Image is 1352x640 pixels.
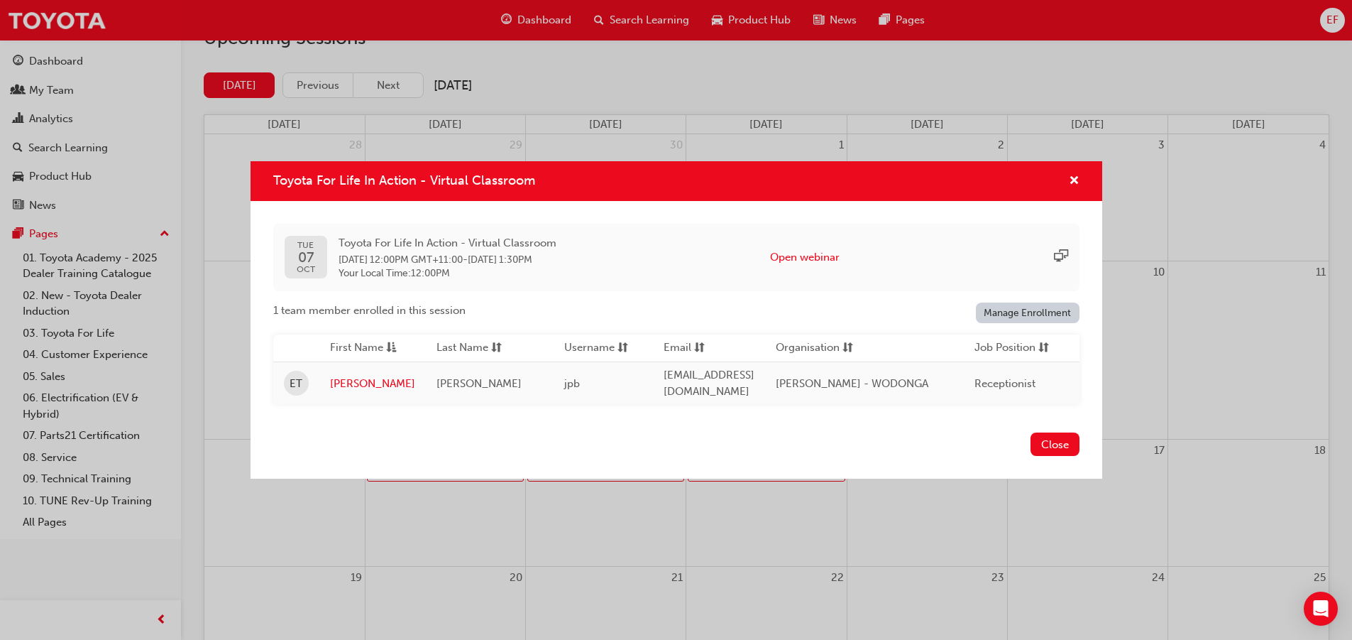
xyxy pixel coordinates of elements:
span: [PERSON_NAME] [436,377,522,390]
button: Close [1031,433,1079,456]
span: [EMAIL_ADDRESS][DOMAIN_NAME] [664,369,754,398]
span: sorting-icon [491,340,502,357]
span: 07 Oct 2025 12:00PM GMT+11:00 [339,254,463,266]
span: Receptionist [974,377,1035,390]
span: sorting-icon [617,340,628,357]
span: Your Local Time : 12:00PM [339,267,556,280]
span: [PERSON_NAME] - WODONGA [776,377,928,390]
div: - [339,235,556,280]
span: TUE [297,241,315,250]
button: Organisationsorting-icon [776,340,854,357]
button: cross-icon [1069,173,1079,190]
span: Email [664,340,691,357]
button: First Nameasc-icon [330,340,408,357]
div: Open Intercom Messenger [1304,592,1338,626]
span: jpb [564,377,580,390]
button: Last Namesorting-icon [436,340,515,357]
button: Usernamesorting-icon [564,340,642,357]
span: First Name [330,340,383,357]
span: sorting-icon [842,340,853,357]
div: Toyota For Life In Action - Virtual Classroom [251,161,1102,479]
span: sessionType_ONLINE_URL-icon [1054,249,1068,266]
span: 07 Oct 2025 1:30PM [468,254,532,266]
span: Last Name [436,340,488,357]
button: Emailsorting-icon [664,340,742,357]
button: Job Positionsorting-icon [974,340,1053,357]
span: asc-icon [386,340,397,357]
a: [PERSON_NAME] [330,376,415,392]
span: Toyota For Life In Action - Virtual Classroom [273,173,535,188]
span: 1 team member enrolled in this session [273,303,466,319]
span: OCT [297,265,315,274]
span: ET [290,376,302,392]
span: Job Position [974,340,1035,357]
span: sorting-icon [694,340,705,357]
span: Username [564,340,615,357]
button: Open webinar [770,249,840,266]
span: cross-icon [1069,175,1079,188]
a: Manage Enrollment [976,303,1079,323]
span: 07 [297,250,315,265]
span: Organisation [776,340,840,357]
span: Toyota For Life In Action - Virtual Classroom [339,235,556,251]
span: sorting-icon [1038,340,1049,357]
